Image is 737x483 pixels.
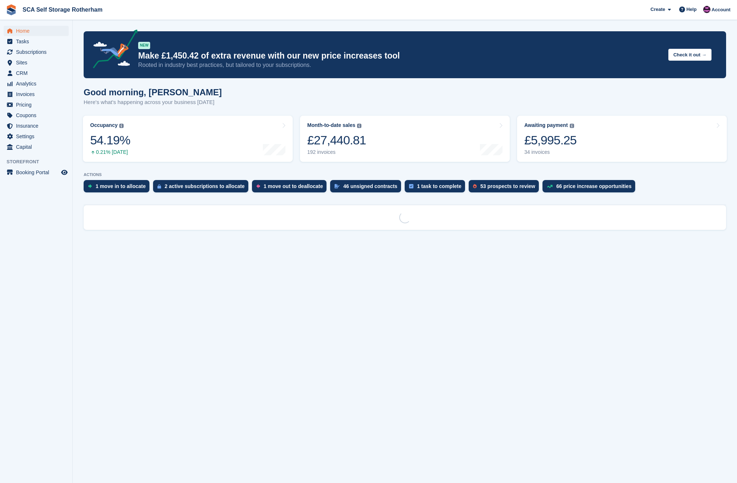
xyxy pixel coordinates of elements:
p: Here's what's happening across your business [DATE] [84,98,222,107]
span: Settings [16,131,60,141]
img: stora-icon-8386f47178a22dfd0bd8f6a31ec36ba5ce8667c1dd55bd0f319d3a0aa187defe.svg [6,4,17,15]
a: 2 active subscriptions to allocate [153,180,252,196]
a: Preview store [60,168,69,177]
img: active_subscription_to_allocate_icon-d502201f5373d7db506a760aba3b589e785aa758c864c3986d89f69b8ff3... [157,184,161,189]
span: CRM [16,68,60,78]
span: Help [686,6,697,13]
img: Dale Chapman [703,6,710,13]
div: 54.19% [90,133,130,148]
div: Awaiting payment [524,122,568,128]
a: menu [4,68,69,78]
span: Invoices [16,89,60,99]
img: task-75834270c22a3079a89374b754ae025e5fb1db73e45f91037f5363f120a921f8.svg [409,184,413,188]
span: Coupons [16,110,60,120]
a: SCA Self Storage Rotherham [20,4,105,16]
div: 0.21% [DATE] [90,149,130,155]
a: menu [4,100,69,110]
a: menu [4,79,69,89]
span: Pricing [16,100,60,110]
a: menu [4,142,69,152]
a: menu [4,36,69,47]
a: menu [4,167,69,177]
span: Subscriptions [16,47,60,57]
p: ACTIONS [84,172,726,177]
button: Check it out → [668,49,712,61]
a: 46 unsigned contracts [330,180,405,196]
a: menu [4,110,69,120]
img: price_increase_opportunities-93ffe204e8149a01c8c9dc8f82e8f89637d9d84a8eef4429ea346261dce0b2c0.svg [547,185,553,188]
img: contract_signature_icon-13c848040528278c33f63329250d36e43548de30e8caae1d1a13099fd9432cc5.svg [335,184,340,188]
span: Sites [16,57,60,68]
img: move_outs_to_deallocate_icon-f764333ba52eb49d3ac5e1228854f67142a1ed5810a6f6cc68b1a99e826820c5.svg [256,184,260,188]
img: icon-info-grey-7440780725fd019a000dd9b08b2336e03edf1995a4989e88bcd33f0948082b44.svg [357,124,361,128]
span: Account [712,6,730,13]
span: Insurance [16,121,60,131]
img: prospect-51fa495bee0391a8d652442698ab0144808aea92771e9ea1ae160a38d050c398.svg [473,184,477,188]
div: Month-to-date sales [307,122,355,128]
div: 192 invoices [307,149,366,155]
a: menu [4,47,69,57]
a: Occupancy 54.19% 0.21% [DATE] [83,116,293,162]
a: menu [4,57,69,68]
div: 2 active subscriptions to allocate [165,183,245,189]
div: 46 unsigned contracts [343,183,397,189]
a: 1 move in to allocate [84,180,153,196]
div: Occupancy [90,122,117,128]
div: £5,995.25 [524,133,577,148]
span: Home [16,26,60,36]
div: 1 move out to deallocate [264,183,323,189]
span: Booking Portal [16,167,60,177]
p: Make £1,450.42 of extra revenue with our new price increases tool [138,51,662,61]
div: 34 invoices [524,149,577,155]
h1: Good morning, [PERSON_NAME] [84,87,222,97]
img: price-adjustments-announcement-icon-8257ccfd72463d97f412b2fc003d46551f7dbcb40ab6d574587a9cd5c0d94... [87,29,138,71]
div: £27,440.81 [307,133,366,148]
div: 1 task to complete [417,183,461,189]
span: Create [650,6,665,13]
a: 53 prospects to review [469,180,542,196]
a: menu [4,131,69,141]
a: Awaiting payment £5,995.25 34 invoices [517,116,727,162]
span: Capital [16,142,60,152]
img: icon-info-grey-7440780725fd019a000dd9b08b2336e03edf1995a4989e88bcd33f0948082b44.svg [570,124,574,128]
img: icon-info-grey-7440780725fd019a000dd9b08b2336e03edf1995a4989e88bcd33f0948082b44.svg [119,124,124,128]
span: Tasks [16,36,60,47]
a: 1 task to complete [405,180,469,196]
span: Analytics [16,79,60,89]
a: menu [4,121,69,131]
a: 66 price increase opportunities [542,180,639,196]
div: 53 prospects to review [480,183,535,189]
span: Storefront [7,158,72,165]
div: NEW [138,42,150,49]
img: move_ins_to_allocate_icon-fdf77a2bb77ea45bf5b3d319d69a93e2d87916cf1d5bf7949dd705db3b84f3ca.svg [88,184,92,188]
div: 1 move in to allocate [96,183,146,189]
a: Month-to-date sales £27,440.81 192 invoices [300,116,510,162]
div: 66 price increase opportunities [556,183,632,189]
a: menu [4,26,69,36]
a: 1 move out to deallocate [252,180,330,196]
a: menu [4,89,69,99]
p: Rooted in industry best practices, but tailored to your subscriptions. [138,61,662,69]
